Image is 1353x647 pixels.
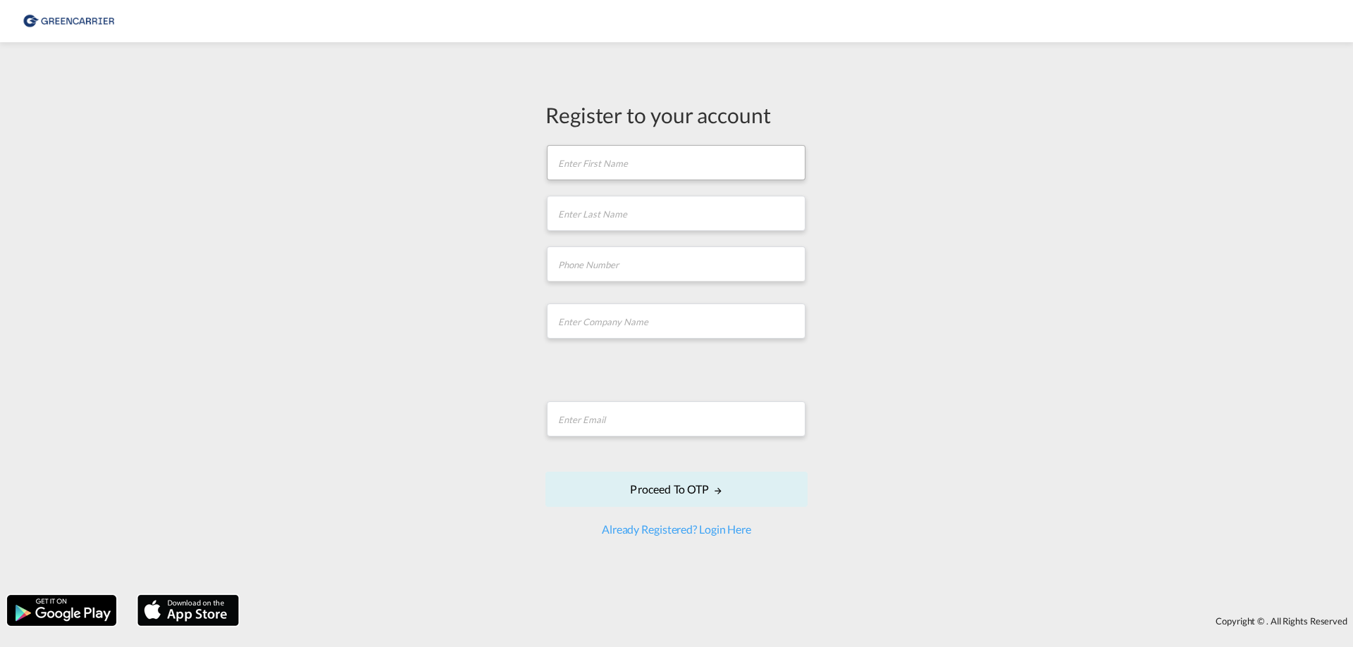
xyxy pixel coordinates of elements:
[547,401,805,436] input: Enter Email
[547,196,805,231] input: Enter Last Name
[136,593,240,627] img: apple.png
[545,100,808,130] div: Register to your account
[547,145,805,180] input: Enter First Name
[547,303,805,339] input: Enter Company Name
[6,593,118,627] img: google.png
[713,486,723,496] md-icon: icon-arrow-right
[21,6,116,37] img: 8cf206808afe11efa76fcd1e3d746489.png
[547,246,805,282] input: Phone Number
[246,609,1353,633] div: Copyright © . All Rights Reserved
[602,522,751,536] a: Already Registered? Login Here
[545,472,808,507] button: Proceed to OTPicon-arrow-right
